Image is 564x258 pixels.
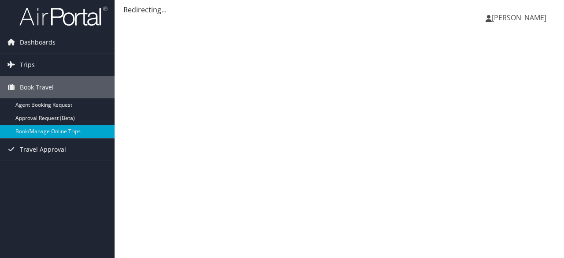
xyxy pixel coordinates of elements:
span: Trips [20,54,35,76]
span: Travel Approval [20,138,66,161]
a: [PERSON_NAME] [486,4,555,31]
span: [PERSON_NAME] [492,13,546,22]
span: Dashboards [20,31,56,53]
span: Book Travel [20,76,54,98]
div: Redirecting... [123,4,555,15]
img: airportal-logo.png [19,6,108,26]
